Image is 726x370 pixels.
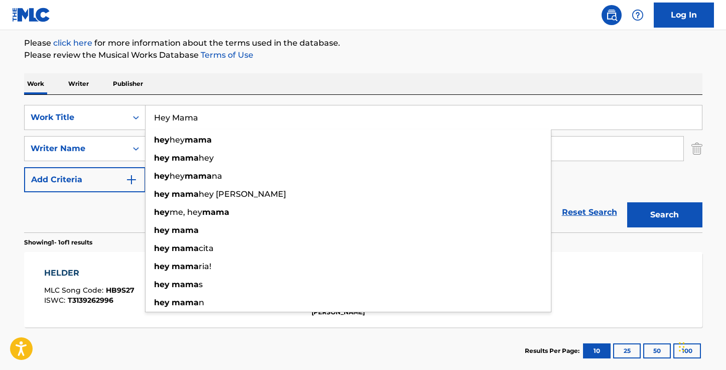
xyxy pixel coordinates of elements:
strong: mama [202,207,229,217]
strong: hey [154,207,170,217]
span: hey [170,135,185,145]
strong: mama [172,225,199,235]
span: T3139262996 [68,296,113,305]
span: na [212,171,222,181]
img: Delete Criterion [691,136,702,161]
div: Drag [679,332,685,362]
button: 25 [613,343,641,358]
a: Terms of Use [199,50,253,60]
div: HELDER [44,267,134,279]
strong: hey [154,189,170,199]
strong: mama [172,153,199,163]
strong: mama [185,135,212,145]
a: Reset Search [557,201,622,223]
div: Writer Name [31,143,121,155]
p: Please review the Musical Works Database [24,49,702,61]
button: 100 [673,343,701,358]
strong: hey [154,225,170,235]
iframe: Chat Widget [676,322,726,370]
strong: hey [154,171,170,181]
p: Writer [65,73,92,94]
button: 50 [643,343,671,358]
a: Public Search [602,5,622,25]
p: Work [24,73,47,94]
a: click here [53,38,92,48]
p: Results Per Page: [525,346,582,355]
span: n [199,298,204,307]
form: Search Form [24,105,702,232]
span: MLC Song Code : [44,286,106,295]
div: Work Title [31,111,121,124]
strong: hey [154,280,170,289]
span: hey [199,153,214,163]
span: cita [199,243,214,253]
span: ISWC : [44,296,68,305]
strong: mama [172,189,199,199]
div: Help [628,5,648,25]
button: Add Criteria [24,167,146,192]
strong: mama [185,171,212,181]
strong: hey [154,153,170,163]
a: HELDERMLC Song Code:HB9S27ISWC:T3139262996Writers (5)[PERSON_NAME], [PERSON_NAME], [PERSON_NAME],... [24,252,702,327]
span: s [199,280,203,289]
span: HB9S27 [106,286,134,295]
p: Publisher [110,73,146,94]
strong: mama [172,298,199,307]
strong: mama [172,262,199,271]
p: Please for more information about the terms used in the database. [24,37,702,49]
span: ria! [199,262,211,271]
strong: mama [172,243,199,253]
img: search [606,9,618,21]
span: me, hey [170,207,202,217]
strong: mama [172,280,199,289]
span: hey [PERSON_NAME] [199,189,286,199]
button: 10 [583,343,611,358]
strong: hey [154,262,170,271]
strong: hey [154,298,170,307]
img: 9d2ae6d4665cec9f34b9.svg [125,174,137,186]
strong: hey [154,243,170,253]
p: Showing 1 - 1 of 1 results [24,238,92,247]
a: Log In [654,3,714,28]
strong: hey [154,135,170,145]
span: hey [170,171,185,181]
img: help [632,9,644,21]
img: MLC Logo [12,8,51,22]
button: Search [627,202,702,227]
